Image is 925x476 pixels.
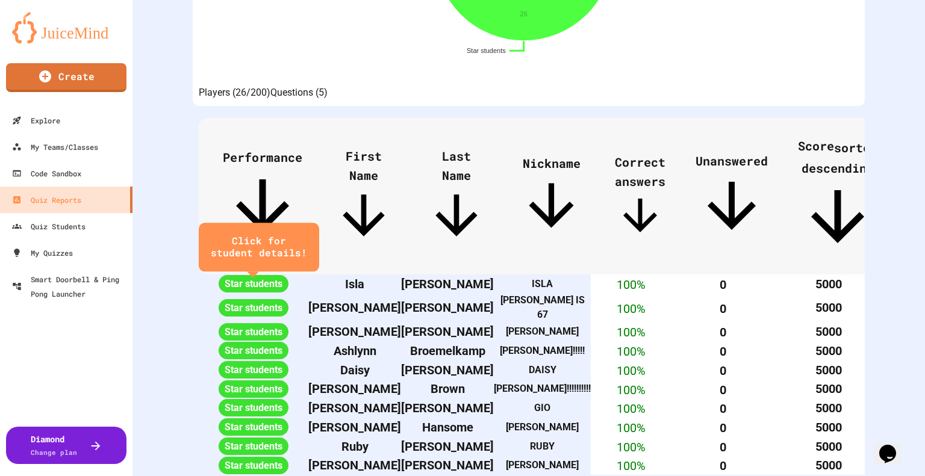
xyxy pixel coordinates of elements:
[696,153,768,242] span: Unanswered
[219,299,288,317] span: Star students
[340,363,370,377] span: Daisy
[401,458,494,472] span: [PERSON_NAME]
[12,140,98,154] div: My Teams/Classes
[774,418,883,437] th: 5000
[774,360,883,380] th: 5000
[617,363,646,378] span: 100 %
[518,155,585,239] span: Nickname
[774,322,883,341] th: 5000
[199,85,270,100] button: Players (26/200)
[615,154,665,241] span: Correct answers
[720,363,726,378] span: 0
[494,274,591,294] th: ISLA
[410,344,485,358] span: Broemelkamp
[12,166,81,181] div: Code Sandbox
[219,380,288,398] span: Star students
[401,300,494,315] span: [PERSON_NAME]
[494,380,591,399] th: [PERSON_NAME]!!!!!!!!!!
[345,277,364,291] span: Isla
[219,418,288,436] span: Star students
[494,456,591,475] th: [PERSON_NAME]
[494,418,591,437] th: [PERSON_NAME]
[774,437,883,456] th: 5000
[12,113,60,128] div: Explore
[720,439,726,454] span: 0
[12,272,128,301] div: Smart Doorbell & Ping Pong Launcher
[617,325,646,339] span: 100 %
[12,193,81,207] div: Quiz Reports
[341,439,369,454] span: Ruby
[494,437,591,456] th: RUBY
[6,427,126,464] button: DiamondChange plan
[401,277,494,291] span: [PERSON_NAME]
[494,398,591,418] th: GIO
[270,85,328,100] button: Questions (5)
[494,293,591,322] th: [PERSON_NAME] IS 67
[425,148,488,247] span: Last Name
[798,138,877,256] span: Scoresorted descending
[219,275,288,292] span: Star students
[617,301,646,315] span: 100 %
[219,361,288,379] span: Star students
[308,401,401,415] span: [PERSON_NAME]
[617,344,646,359] span: 100 %
[308,382,401,396] span: [PERSON_NAME]
[774,456,883,475] th: 5000
[774,293,883,322] th: 5000
[219,437,288,455] span: Star students
[617,277,646,291] span: 100 %
[6,63,126,92] a: Create
[720,421,726,435] span: 0
[334,344,376,358] span: Ashlynn
[12,12,120,43] img: logo-orange.svg
[12,246,73,260] div: My Quizzes
[720,301,726,315] span: 0
[617,421,646,435] span: 100 %
[720,459,726,473] span: 0
[617,459,646,473] span: 100 %
[774,274,883,294] th: 5000
[308,324,401,339] span: [PERSON_NAME]
[802,140,877,176] span: sorted descending
[12,219,86,233] div: Quiz Students
[223,149,302,246] span: Performance
[720,277,726,291] span: 0
[31,448,77,457] span: Change plan
[720,382,726,397] span: 0
[617,382,646,397] span: 100 %
[401,439,494,454] span: [PERSON_NAME]
[874,428,913,464] iframe: chat widget
[720,401,726,416] span: 0
[494,341,591,360] th: [PERSON_NAME]!!!!!
[720,325,726,339] span: 0
[467,47,506,54] text: Star students
[494,322,591,341] th: [PERSON_NAME]
[774,398,883,418] th: 5000
[199,85,328,100] div: basic tabs example
[219,457,288,474] span: Star students
[31,433,77,458] div: Diamond
[774,380,883,399] th: 5000
[431,382,465,396] span: Brown
[332,148,395,247] span: First Name
[401,363,494,377] span: [PERSON_NAME]
[219,399,288,416] span: Star students
[219,323,288,341] span: Star students
[494,360,591,380] th: DAISY
[720,344,726,359] span: 0
[401,324,494,339] span: [PERSON_NAME]
[308,458,401,472] span: [PERSON_NAME]
[308,300,401,315] span: [PERSON_NAME]
[219,342,288,359] span: Star students
[617,439,646,454] span: 100 %
[401,401,494,415] span: [PERSON_NAME]
[211,235,307,260] div: Click for student details!
[617,401,646,416] span: 100 %
[422,420,473,434] span: Hansome
[774,341,883,360] th: 5000
[308,420,401,434] span: [PERSON_NAME]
